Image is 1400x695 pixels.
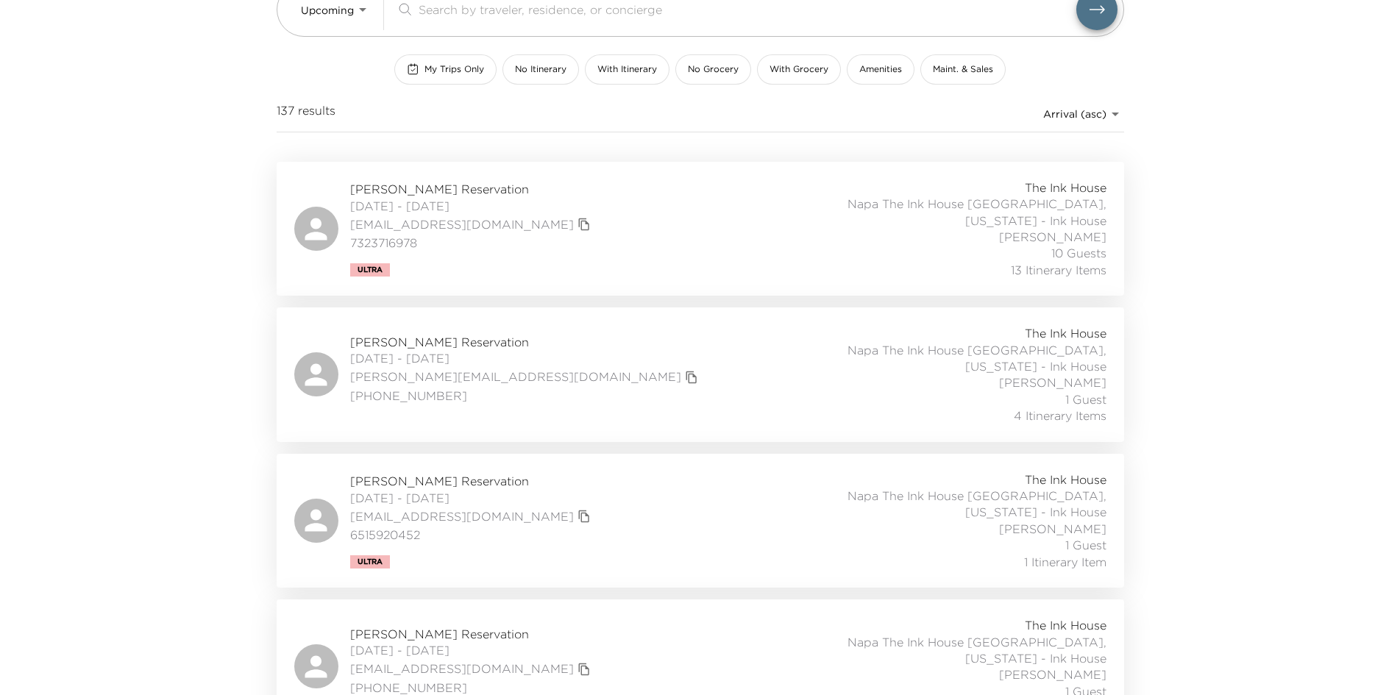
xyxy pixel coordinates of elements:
span: [PERSON_NAME] Reservation [350,181,594,197]
span: [DATE] - [DATE] [350,490,594,506]
a: [EMAIL_ADDRESS][DOMAIN_NAME] [350,216,574,232]
span: [DATE] - [DATE] [350,642,594,658]
span: Maint. & Sales [933,63,993,76]
span: Upcoming [301,4,354,17]
span: Ultra [358,265,383,274]
a: [PERSON_NAME] Reservation[DATE] - [DATE][EMAIL_ADDRESS][DOMAIN_NAME]copy primary member email6515... [277,454,1124,588]
span: With Grocery [770,63,828,76]
span: Ultra [358,557,383,566]
button: copy primary member email [681,367,702,388]
span: My Trips Only [424,63,484,76]
button: My Trips Only [394,54,497,85]
button: With Grocery [757,54,841,85]
span: 1 Itinerary Item [1024,554,1106,570]
button: copy primary member email [574,659,594,680]
span: [PERSON_NAME] [999,374,1106,391]
span: 1 Guest [1065,391,1106,407]
button: copy primary member email [574,214,594,235]
span: Amenities [859,63,902,76]
button: Amenities [847,54,914,85]
span: [PERSON_NAME] [999,229,1106,245]
span: Napa The Ink House [GEOGRAPHIC_DATA], [US_STATE] - Ink House [781,342,1106,375]
span: Arrival (asc) [1043,107,1106,121]
button: Maint. & Sales [920,54,1006,85]
span: Napa The Ink House [GEOGRAPHIC_DATA], [US_STATE] - Ink House [781,488,1106,521]
span: [PERSON_NAME] Reservation [350,334,702,350]
span: 13 Itinerary Items [1011,262,1106,278]
button: With Itinerary [585,54,669,85]
button: copy primary member email [574,506,594,527]
span: No Grocery [688,63,739,76]
a: [EMAIL_ADDRESS][DOMAIN_NAME] [350,660,574,677]
span: 4 Itinerary Items [1014,407,1106,424]
span: 137 results [277,102,335,126]
span: The Ink House [1025,617,1106,633]
span: Napa The Ink House [GEOGRAPHIC_DATA], [US_STATE] - Ink House [781,634,1106,667]
span: 7323716978 [350,235,594,251]
span: [DATE] - [DATE] [350,198,594,214]
span: [PHONE_NUMBER] [350,388,702,404]
span: 1 Guest [1065,537,1106,553]
button: No Itinerary [502,54,579,85]
a: [PERSON_NAME] Reservation[DATE] - [DATE][EMAIL_ADDRESS][DOMAIN_NAME]copy primary member email7323... [277,162,1124,296]
a: [PERSON_NAME][EMAIL_ADDRESS][DOMAIN_NAME] [350,368,681,385]
span: The Ink House [1025,179,1106,196]
span: The Ink House [1025,325,1106,341]
span: Napa The Ink House [GEOGRAPHIC_DATA], [US_STATE] - Ink House [781,196,1106,229]
span: [PERSON_NAME] [999,521,1106,537]
span: [PERSON_NAME] Reservation [350,626,594,642]
span: The Ink House [1025,471,1106,488]
span: No Itinerary [515,63,566,76]
a: [EMAIL_ADDRESS][DOMAIN_NAME] [350,508,574,524]
span: [PERSON_NAME] [999,666,1106,682]
span: With Itinerary [597,63,657,76]
input: Search by traveler, residence, or concierge [419,1,1076,18]
span: [PERSON_NAME] Reservation [350,473,594,489]
span: 10 Guests [1051,245,1106,261]
a: [PERSON_NAME] Reservation[DATE] - [DATE][PERSON_NAME][EMAIL_ADDRESS][DOMAIN_NAME]copy primary mem... [277,307,1124,441]
button: No Grocery [675,54,751,85]
span: [DATE] - [DATE] [350,350,702,366]
span: 6515920452 [350,527,594,543]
